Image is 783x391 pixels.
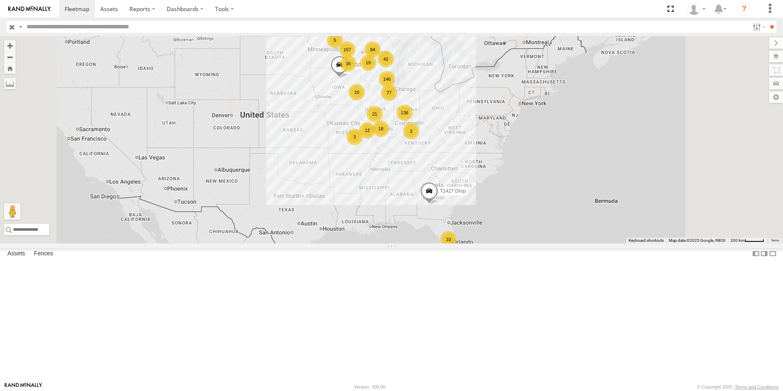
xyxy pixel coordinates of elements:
[3,248,29,259] label: Assets
[728,238,767,243] button: Map Scale: 200 km per 44 pixels
[346,129,363,145] div: 3
[731,238,745,243] span: 200 km
[440,231,457,248] div: 10
[17,21,24,33] label: Search Query
[340,55,356,72] div: 16
[367,106,383,122] div: 21
[769,91,783,103] label: Map Settings
[360,55,376,71] div: 19
[771,239,779,242] a: Terms (opens in new tab)
[378,51,394,67] div: 42
[327,32,343,48] div: 5
[339,41,355,58] div: 157
[752,248,760,260] label: Dock Summary Table to the Left
[685,3,708,15] div: Jay Hammerstrom
[30,248,57,259] label: Fences
[8,6,51,12] img: rand-logo.svg
[760,248,768,260] label: Dock Summary Table to the Right
[4,203,20,220] button: Drag Pegman onto the map to open Street View
[749,21,767,33] label: Search Filter Options
[359,122,376,139] div: 12
[4,78,16,89] label: Measure
[440,189,466,194] span: T1427 Drop
[697,384,778,389] div: © Copyright 2025 -
[4,40,16,51] button: Zoom in
[735,384,778,389] a: Terms and Conditions
[396,105,413,121] div: 136
[381,84,397,101] div: 77
[769,248,777,260] label: Hide Summary Table
[354,384,385,389] div: Version: 306.00
[4,51,16,63] button: Zoom out
[373,120,389,137] div: 18
[669,238,726,243] span: Map data ©2025 Google, INEGI
[4,63,16,74] button: Zoom Home
[403,123,419,139] div: 2
[629,238,664,243] button: Keyboard shortcuts
[379,71,395,87] div: 146
[364,41,381,58] div: 84
[5,383,42,391] a: Visit our Website
[349,84,365,100] div: 10
[738,2,751,16] i: ?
